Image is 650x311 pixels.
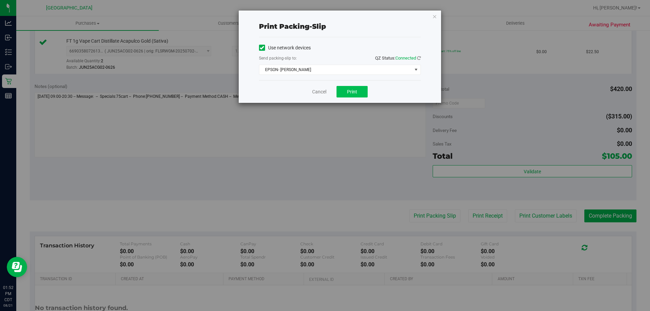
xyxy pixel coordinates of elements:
span: Connected [395,55,416,61]
span: Print [347,89,357,94]
span: QZ Status: [375,55,421,61]
a: Cancel [312,88,326,95]
span: select [412,65,420,74]
span: Print packing-slip [259,22,326,30]
button: Print [337,86,368,97]
label: Use network devices [259,44,311,51]
iframe: Resource center [7,257,27,277]
label: Send packing-slip to: [259,55,297,61]
span: EPSON- [PERSON_NAME] [259,65,412,74]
